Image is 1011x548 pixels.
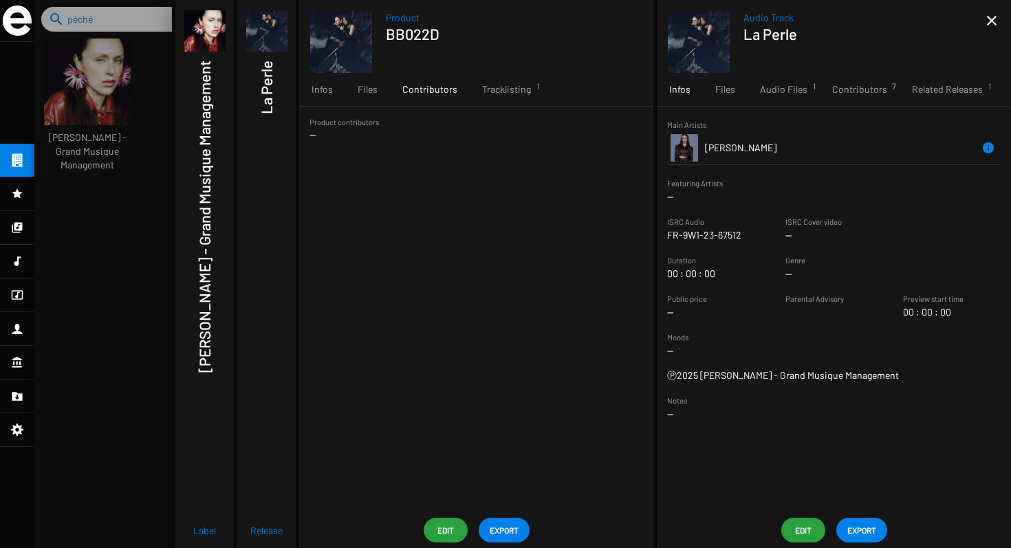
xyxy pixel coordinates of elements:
span: 00 [667,267,686,281]
span: 00 [686,267,704,281]
p: -- [309,128,643,147]
small: Public price [667,294,707,303]
span: Infos [669,83,691,96]
span: Ⓟ2025 [PERSON_NAME] - Grand Musique Management [667,369,899,381]
small: Parental Advisory [785,294,844,303]
small: Preview start time [903,294,964,303]
button: EXPORT [479,518,530,542]
small: ISRC Cover video [785,217,842,226]
span: 00 [903,305,922,319]
span: Edit [792,518,814,542]
button: EXPORT [836,518,887,542]
span: Tracklisting [482,83,531,96]
p: FR-9W1-23-67512 [667,228,741,242]
span: Product [386,11,629,25]
span: Edit [435,518,457,542]
h1: [PERSON_NAME] - Grand Musique Management [195,61,213,373]
img: 000419860025-1-%28merci-de-crediter-Pierre-Ange-Carlotti%29.jpg [184,10,226,52]
h1: BB022D [386,25,618,43]
span: EXPORT [490,518,519,542]
small: Genre [785,256,805,265]
small: Product contributors [309,118,643,128]
span: Contributors [402,83,457,96]
span: Audio Track [743,11,986,25]
p: -- [785,267,805,281]
p: -- [785,228,842,242]
h1: La Perle [257,61,275,114]
span: 00 [704,267,715,281]
small: Duration [667,256,696,265]
img: BB_COVER_OPT2.jpg [310,11,372,73]
small: Moods [667,333,688,342]
button: Edit [424,518,468,542]
span: EXPORT [847,518,876,542]
span: Release [250,524,283,538]
span: Files [358,83,378,96]
span: 00 [922,305,940,319]
span: [PERSON_NAME] [705,142,776,153]
span: 00 [940,305,951,319]
img: BB_COVER_OPT2.jpg [668,11,730,73]
span: Infos [312,83,333,96]
p: -- [667,407,1001,421]
span: Audio Files [760,83,807,96]
span: Label [193,524,216,538]
h1: La Perle [743,25,975,43]
span: Files [715,83,735,96]
small: Featuring Artists [667,179,723,188]
p: -- [667,190,1001,204]
mat-icon: close [983,12,1000,29]
button: Edit [781,518,825,542]
p: -- [667,305,707,319]
img: Bonnie-Banane-COLORS-Studio.jpeg [671,134,698,162]
img: BB_COVER_OPT2.jpg [246,10,287,52]
p: -- [667,344,688,358]
small: ISRC Audio [667,217,704,226]
small: Notes [667,396,687,405]
img: grand-sigle.svg [3,6,32,36]
small: Main Artists [667,120,706,129]
span: Contributors [832,83,887,96]
span: Related Releases [912,83,983,96]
